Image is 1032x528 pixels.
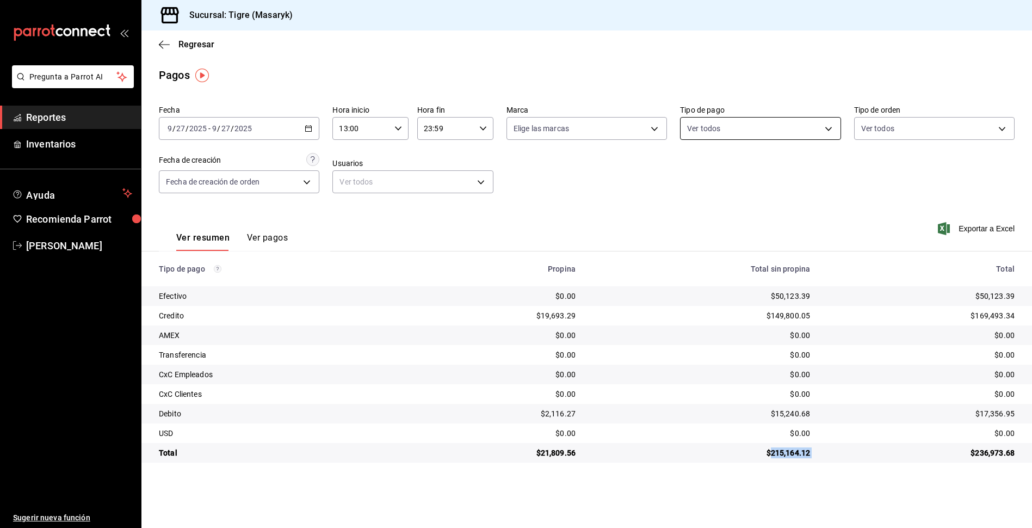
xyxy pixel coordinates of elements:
button: Pregunta a Parrot AI [12,65,134,88]
div: $0.00 [420,369,576,380]
div: $0.00 [420,330,576,341]
div: $236,973.68 [827,447,1015,458]
div: $149,800.05 [593,310,810,321]
span: / [231,124,234,133]
label: Hora inicio [332,106,409,114]
label: Tipo de pago [680,106,841,114]
button: open_drawer_menu [120,28,128,37]
div: Total [159,447,403,458]
div: $0.00 [593,330,810,341]
input: ---- [234,124,252,133]
div: $50,123.39 [827,291,1015,302]
span: Reportes [26,110,132,125]
div: $215,164.12 [593,447,810,458]
div: $0.00 [593,389,810,400]
div: $0.00 [827,389,1015,400]
span: Fecha de creación de orden [166,176,259,187]
div: Tipo de pago [159,265,403,273]
div: $0.00 [827,428,1015,439]
input: -- [167,124,172,133]
label: Marca [506,106,667,114]
div: $50,123.39 [593,291,810,302]
input: -- [212,124,217,133]
span: Ayuda [26,187,118,200]
div: $17,356.95 [827,408,1015,419]
span: / [172,124,176,133]
div: $15,240.68 [593,408,810,419]
div: CxC Empleados [159,369,403,380]
input: -- [221,124,231,133]
div: $0.00 [420,291,576,302]
span: / [217,124,220,133]
span: Pregunta a Parrot AI [29,71,117,83]
label: Tipo de orden [854,106,1015,114]
div: $169,493.34 [827,310,1015,321]
input: -- [176,124,186,133]
span: - [208,124,211,133]
span: Recomienda Parrot [26,212,132,226]
a: Pregunta a Parrot AI [8,79,134,90]
button: Ver resumen [176,232,230,251]
div: $0.00 [593,349,810,360]
div: navigation tabs [176,232,288,251]
div: $0.00 [420,428,576,439]
div: Total sin propina [593,265,810,273]
div: $0.00 [593,369,810,380]
span: Regresar [178,39,214,50]
div: $2,116.27 [420,408,576,419]
h3: Sucursal: Tigre (Masaryk) [181,9,293,22]
input: ---- [189,124,207,133]
button: Exportar a Excel [940,222,1015,235]
div: Propina [420,265,576,273]
span: Sugerir nueva función [13,512,132,524]
span: Ver todos [861,123,894,134]
div: Pagos [159,67,190,83]
div: $0.00 [827,369,1015,380]
span: Inventarios [26,137,132,151]
span: Elige las marcas [514,123,569,134]
div: Fecha de creación [159,155,221,166]
span: Ver todos [687,123,720,134]
div: AMEX [159,330,403,341]
div: $0.00 [420,349,576,360]
svg: Los pagos realizados con Pay y otras terminales son montos brutos. [214,265,221,273]
div: CxC Clientes [159,389,403,400]
div: Total [827,265,1015,273]
div: $0.00 [420,389,576,400]
div: Ver todos [332,170,493,193]
div: $0.00 [827,330,1015,341]
div: USD [159,428,403,439]
span: / [186,124,189,133]
div: $0.00 [827,349,1015,360]
img: Tooltip marker [195,69,209,82]
label: Hora fin [417,106,493,114]
div: $21,809.56 [420,447,576,458]
div: Credito [159,310,403,321]
label: Fecha [159,106,319,114]
button: Ver pagos [247,232,288,251]
div: $0.00 [593,428,810,439]
div: Transferencia [159,349,403,360]
button: Regresar [159,39,214,50]
div: $19,693.29 [420,310,576,321]
span: [PERSON_NAME] [26,238,132,253]
div: Debito [159,408,403,419]
div: Efectivo [159,291,403,302]
label: Usuarios [332,159,493,167]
